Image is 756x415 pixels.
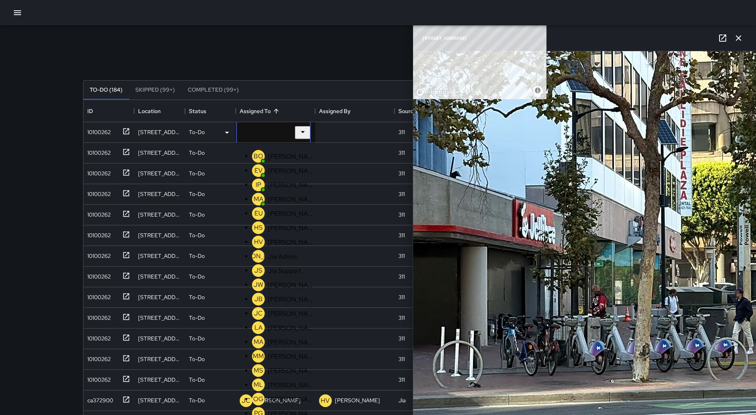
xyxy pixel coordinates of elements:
div: 311 [398,273,405,281]
p: To-Do [189,396,205,404]
p: JS [254,266,262,275]
div: 77 Harriet Street [138,169,181,177]
p: To-Do [189,169,205,177]
div: 10100262 [84,311,111,322]
p: To-Do [189,128,205,136]
p: MA [254,337,264,347]
div: ca372900 [84,393,113,404]
p: [PERSON_NAME] [268,395,315,403]
p: To-Do [189,314,205,322]
p: EU [254,209,263,218]
div: 311 [398,211,405,219]
div: 10100262 [84,331,111,342]
div: Jia [398,396,406,404]
p: MM [253,352,264,361]
p: BO [254,152,263,161]
p: [PERSON_NAME] [268,281,315,289]
div: 10100262 [84,352,111,363]
p: To-Do [189,376,205,384]
p: [PERSON_NAME] [268,381,315,389]
div: 10100262 [84,125,111,136]
div: 311 [398,314,405,322]
p: To-Do [189,149,205,157]
div: ID [83,100,134,122]
p: To-Do [189,190,205,198]
div: 31 8th Street [138,293,181,301]
p: HV [254,237,263,247]
p: MS [254,366,263,375]
div: Location [134,100,185,122]
p: [PERSON_NAME] [268,209,315,218]
div: Assigned To [236,100,315,122]
p: [PERSON_NAME] [268,352,315,361]
div: 1003 Market Street [138,190,181,198]
p: LA [254,323,263,332]
div: Assigned By [319,100,350,122]
p: [PERSON_NAME] [268,181,315,189]
div: 10100262 [84,249,111,260]
div: Assigned By [315,100,394,122]
div: 10100262 [84,290,111,301]
p: [PERSON_NAME] [268,338,315,346]
div: 54 Harriet Street [138,334,181,342]
div: 1035 Mission Street [138,314,181,322]
div: 311 [398,169,405,177]
p: [PERSON_NAME] [268,224,315,232]
div: 934 Market Street [138,128,181,136]
div: 36 7th Street [138,231,181,239]
p: EV [254,166,263,175]
p: HV [321,396,330,405]
div: 29 8th Street [138,252,181,260]
p: JW [254,280,263,290]
p: [PERSON_NAME] [268,309,315,318]
div: 311 [398,293,405,301]
div: 184 6th Street [138,273,181,281]
div: 311 [398,190,405,198]
div: Location [138,100,161,122]
p: JC [254,309,263,318]
p: To-Do [189,231,205,239]
p: MA [254,194,264,204]
p: [PERSON_NAME] [268,367,315,375]
p: To-Do [189,334,205,342]
p: JB [254,294,263,304]
p: [PERSON_NAME] [268,324,315,332]
button: Completed (99+) [181,81,245,100]
p: Jia Support [268,267,315,275]
p: To-Do [189,293,205,301]
p: [PERSON_NAME] [268,295,315,304]
p: To-Do [189,252,205,260]
div: 10100262 [84,166,111,177]
p: ML [254,380,263,390]
button: Sort [271,106,282,117]
div: 311 [398,334,405,342]
p: IP [256,180,261,190]
button: To-Do (184) [83,81,129,100]
p: To-Do [189,273,205,281]
div: Source [398,100,416,122]
div: Status [189,100,206,122]
p: To-Do [189,355,205,363]
p: [PERSON_NAME] [268,167,315,175]
div: 311 [398,376,405,384]
div: 10 Mason Street [138,149,181,157]
div: 311 [398,355,405,363]
div: Status [185,100,236,122]
p: [PERSON_NAME] [268,238,315,246]
p: Jia Admin [268,252,315,261]
p: [PERSON_NAME] [335,396,380,404]
p: OG [253,394,264,404]
p: [PERSON_NAME] [268,195,315,204]
div: 311 [398,231,405,239]
div: ID [87,100,93,122]
div: 311 [398,128,405,136]
div: 98 7th Street [138,211,181,219]
div: 10100262 [84,207,111,219]
p: [PERSON_NAME] [233,252,285,261]
div: 311 [398,252,405,260]
button: Skipped (99+) [129,81,181,100]
div: 311 [398,149,405,157]
div: 10100262 [84,269,111,281]
div: 10100262 [84,373,111,384]
p: [PERSON_NAME] Overall [268,152,315,161]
